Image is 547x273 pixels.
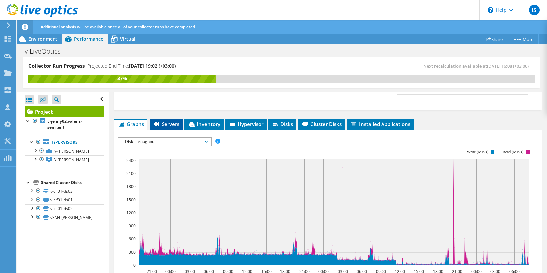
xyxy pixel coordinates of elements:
[28,75,216,82] div: 37%
[25,117,104,132] a: v-jenny02.valens-semi.ent
[126,158,136,163] text: 2400
[487,63,529,69] span: [DATE] 16:08 (+03:00)
[120,36,135,42] span: Virtual
[25,187,104,195] a: v-clf01-ds03
[25,106,104,117] a: Project
[301,121,342,127] span: Cluster Disks
[25,196,104,204] a: v-clf01-ds01
[25,138,104,147] a: Hypervisors
[87,62,176,70] h4: Projected End Time:
[126,184,136,189] text: 1800
[126,171,136,176] text: 2100
[350,121,410,127] span: Installed Applications
[129,63,176,69] span: [DATE] 19:02 (+03:00)
[467,150,489,154] text: Write (MB/s)
[25,204,104,213] a: v-clf01-ds02
[25,213,104,222] a: vSAN-[PERSON_NAME]
[126,197,136,203] text: 1500
[133,262,136,268] text: 0
[41,179,104,187] div: Shared Cluster Disks
[25,155,104,164] a: V-LISA
[118,121,144,127] span: Graphs
[481,34,508,44] a: Share
[25,147,104,155] a: V-JENNY
[508,34,539,44] a: More
[122,138,207,146] span: Disk Throughput
[129,236,136,242] text: 600
[423,63,532,69] span: Next recalculation available at
[47,118,82,130] b: v-jenny02.valens-semi.ent
[54,148,89,154] span: V-[PERSON_NAME]
[153,121,179,127] span: Servers
[41,24,196,30] span: Additional analysis will be available once all of your collector runs have completed.
[188,121,220,127] span: Inventory
[126,210,136,216] text: 1200
[22,48,71,55] h1: v-LiveOptics
[28,36,57,42] span: Environment
[488,7,493,13] svg: \n
[529,5,540,15] span: IS
[74,36,103,42] span: Performance
[503,150,523,154] text: Read (MB/s)
[129,249,136,255] text: 300
[129,223,136,229] text: 900
[229,121,263,127] span: Hypervisor
[54,157,89,163] span: V-[PERSON_NAME]
[272,121,293,127] span: Disks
